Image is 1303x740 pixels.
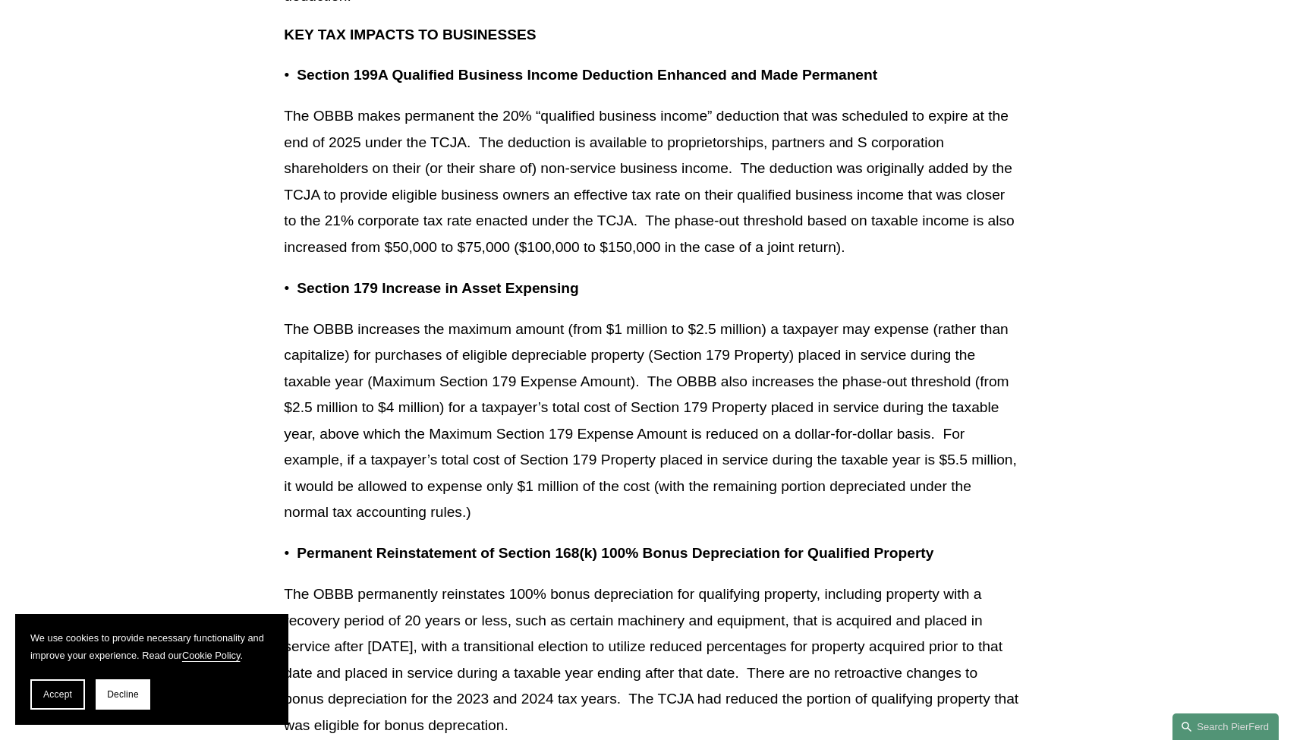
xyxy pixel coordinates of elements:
[30,629,273,664] p: We use cookies to provide necessary functionality and improve your experience. Read our .
[1172,713,1279,740] a: Search this site
[284,581,1018,738] p: The OBBB permanently reinstates 100% bonus depreciation for qualifying property, including proper...
[96,679,150,710] button: Decline
[297,545,933,561] strong: Permanent Reinstatement of Section 168(k) 100% Bonus Depreciation for Qualified Property
[284,27,536,43] strong: KEY TAX IMPACTS TO BUSINESSES
[30,679,85,710] button: Accept
[107,689,139,700] span: Decline
[297,67,877,83] strong: Section 199A Qualified Business Income Deduction Enhanced and Made Permanent
[297,280,578,296] strong: Section 179 Increase in Asset Expensing
[284,103,1018,260] p: The OBBB makes permanent the 20% “qualified business income” deduction that was scheduled to expi...
[43,689,72,700] span: Accept
[15,614,288,725] section: Cookie banner
[182,650,241,661] a: Cookie Policy
[284,316,1018,527] p: The OBBB increases the maximum amount (from $1 million to $2.5 million) a taxpayer may expense (r...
